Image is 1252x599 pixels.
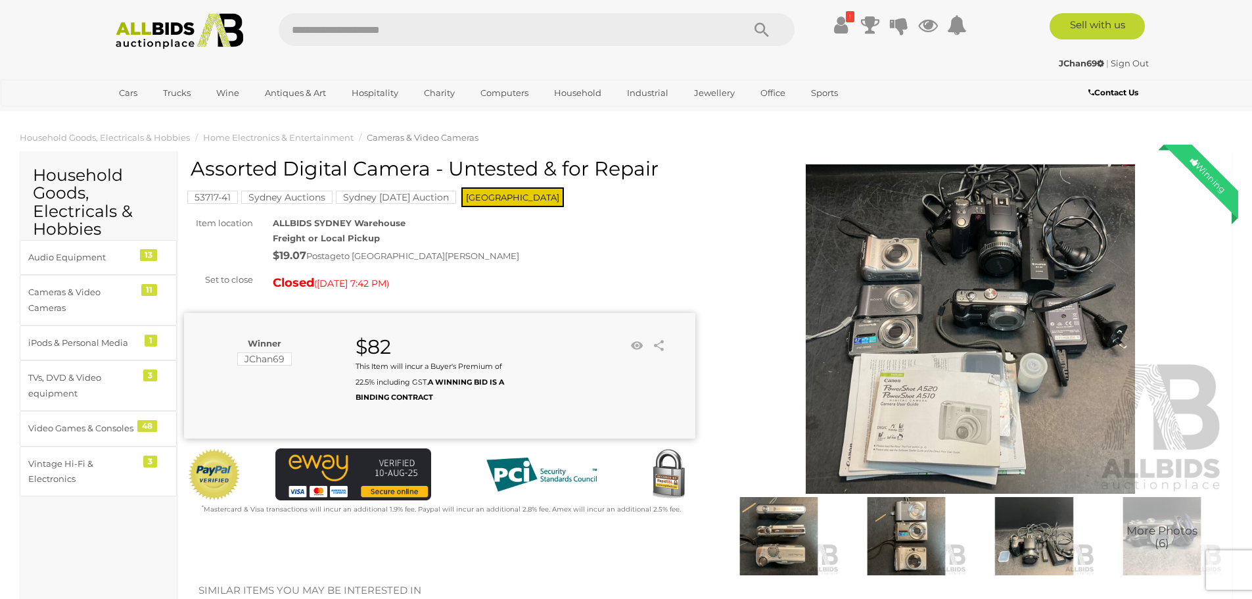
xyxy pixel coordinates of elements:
[187,191,238,204] mark: 53717-41
[642,448,695,501] img: Secured by Rapid SSL
[20,132,190,143] a: Household Goods, Electricals & Hobbies
[846,11,854,22] i: !
[1106,58,1109,68] span: |
[973,497,1094,575] img: Assorted Digital Camera - Untested & for Repair
[108,13,251,49] img: Allbids.com.au
[336,192,456,203] a: Sydney [DATE] Auction
[137,420,157,432] div: 48
[28,370,137,401] div: TVs, DVD & Video equipment
[241,192,333,203] a: Sydney Auctions
[140,249,157,261] div: 13
[143,456,157,467] div: 3
[1178,145,1238,205] div: Winning
[1059,58,1104,68] strong: JChan69
[110,104,221,126] a: [GEOGRAPHIC_DATA]
[729,13,795,46] button: Search
[256,82,335,104] a: Antiques & Art
[28,421,137,436] div: Video Games & Consoles
[846,497,967,575] img: Assorted Digital Camera - Untested & for Repair
[718,497,839,575] img: Assorted Digital Camera - Untested & for Repair
[273,249,306,262] strong: $19.07
[356,335,391,359] strong: $82
[273,233,380,243] strong: Freight or Local Pickup
[198,585,1211,596] h2: Similar items you may be interested in
[356,362,504,402] small: This Item will incur a Buyer's Premium of 22.5% including GST.
[1088,85,1142,100] a: Contact Us
[367,132,478,143] a: Cameras & Video Cameras
[1101,497,1222,575] a: More Photos(6)
[20,240,177,275] a: Audio Equipment 13
[627,336,647,356] li: Watch this item
[356,377,504,402] b: A WINNING BID IS A BINDING CONTRACT
[28,250,137,265] div: Audio Equipment
[187,448,241,501] img: Official PayPal Seal
[472,82,537,104] a: Computers
[141,284,157,296] div: 11
[174,272,263,287] div: Set to close
[415,82,463,104] a: Charity
[461,187,564,207] span: [GEOGRAPHIC_DATA]
[685,82,743,104] a: Jewellery
[1126,525,1197,550] span: More Photos (6)
[237,352,292,366] mark: JChan69
[1101,497,1222,575] img: Assorted Digital Camera - Untested & for Repair
[802,82,846,104] a: Sports
[20,325,177,360] a: iPods & Personal Media 1
[208,82,248,104] a: Wine
[187,192,238,203] a: 53717-41
[343,82,407,104] a: Hospitality
[831,13,851,37] a: !
[20,275,177,325] a: Cameras & Video Cameras 11
[618,82,677,104] a: Industrial
[314,278,389,289] span: ( )
[273,276,314,290] strong: Closed
[110,82,146,104] a: Cars
[28,285,137,316] div: Cameras & Video Cameras
[202,505,681,514] small: Mastercard & Visa transactions will incur an additional 1.9% fee. Paypal will incur an additional...
[317,277,386,289] span: [DATE] 7:42 PM
[28,456,137,487] div: Vintage Hi-Fi & Electronics
[1088,87,1138,97] b: Contact Us
[20,446,177,497] a: Vintage Hi-Fi & Electronics 3
[336,191,456,204] mark: Sydney [DATE] Auction
[476,448,607,501] img: PCI DSS compliant
[275,448,431,500] img: eWAY Payment Gateway
[174,216,263,231] div: Item location
[20,411,177,446] a: Video Games & Consoles 48
[341,251,519,261] span: to [GEOGRAPHIC_DATA][PERSON_NAME]
[273,247,695,266] div: Postage
[203,132,354,143] a: Home Electronics & Entertainment
[33,166,164,239] h2: Household Goods, Electricals & Hobbies
[145,335,157,347] div: 1
[545,82,610,104] a: Household
[191,158,692,180] h1: Assorted Digital Camera - Untested & for Repair
[20,360,177,411] a: TVs, DVD & Video equipment 3
[715,164,1226,494] img: Assorted Digital Camera - Untested & for Repair
[154,82,199,104] a: Trucks
[1050,13,1145,39] a: Sell with us
[143,370,157,381] div: 3
[752,82,794,104] a: Office
[273,218,406,228] strong: ALLBIDS SYDNEY Warehouse
[248,338,281,348] b: Winner
[28,335,137,350] div: iPods & Personal Media
[1059,58,1106,68] a: JChan69
[241,191,333,204] mark: Sydney Auctions
[1111,58,1149,68] a: Sign Out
